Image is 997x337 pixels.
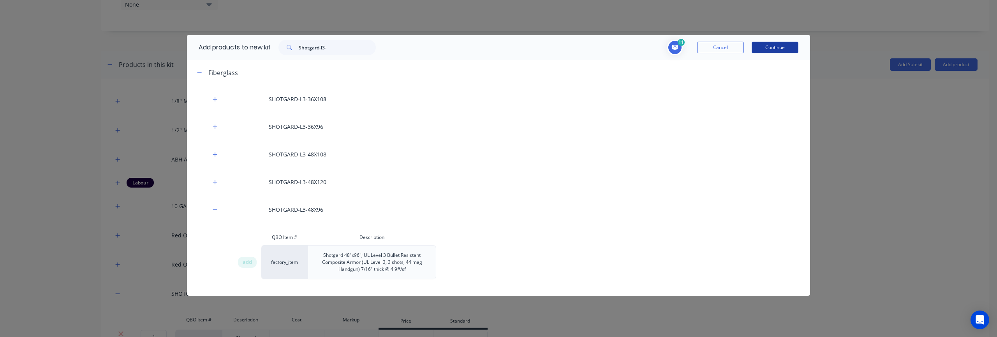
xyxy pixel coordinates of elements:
[243,258,252,266] span: add
[971,311,989,329] div: Open Intercom Messenger
[299,40,376,55] input: Search...
[208,68,238,77] div: Fiberglass
[187,113,810,140] div: SHOTGARD-L3-36X96
[187,85,810,113] div: SHOTGARD-L3-36X108
[308,230,436,245] div: Description
[752,42,798,53] button: Continue
[187,168,810,196] div: SHOTGARD-L3-48X120
[261,245,308,279] div: factory_item
[187,140,810,168] div: SHOTGARD-L3-48X108
[187,35,271,60] div: Add products to new kit
[187,291,810,319] div: SHOTGARD-L3-60X108
[238,257,257,268] div: add
[308,246,436,279] div: Shotgard 48"x96"; UL Level 3 Bullet Resistant Composite Armor (UL Level 3, 3 shots, 44 mag Handgu...
[667,40,685,55] button: Toggle cart dropdown
[261,230,308,245] div: QBO Item #
[187,196,810,223] div: SHOTGARD-L3-48X96
[678,39,685,46] span: 11
[697,42,744,53] button: Cancel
